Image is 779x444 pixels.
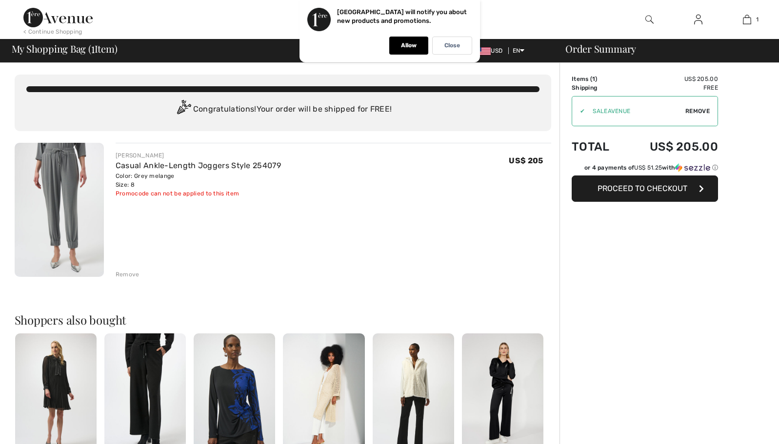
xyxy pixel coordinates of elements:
img: Sezzle [675,163,710,172]
a: Sign In [686,14,710,26]
td: Free [624,83,718,92]
div: or 4 payments of with [584,163,718,172]
div: Color: Grey melange Size: 8 [116,172,281,189]
p: Allow [401,42,417,49]
img: Congratulation2.svg [174,100,193,119]
img: search the website [645,14,654,25]
p: Close [444,42,460,49]
td: Items ( ) [572,75,624,83]
img: US Dollar [475,47,491,55]
h2: Shoppers also bought [15,314,551,326]
img: 1ère Avenue [23,8,93,27]
div: or 4 payments ofUS$ 51.25withSezzle Click to learn more about Sezzle [572,163,718,175]
button: Proceed to Checkout [572,175,718,202]
td: Shipping [572,83,624,92]
span: US$ 51.25 [634,164,662,171]
span: 1 [756,15,759,24]
div: < Continue Shopping [23,27,82,36]
img: My Bag [743,14,751,25]
td: US$ 205.00 [624,75,718,83]
img: My Info [694,14,702,25]
div: [PERSON_NAME] [116,151,281,160]
span: My Shopping Bag ( Item) [12,44,118,54]
a: Casual Ankle-Length Joggers Style 254079 [116,161,281,170]
div: Promocode can not be applied to this item [116,189,281,198]
div: Congratulations! Your order will be shipped for FREE! [26,100,539,119]
span: EN [513,47,525,54]
div: Order Summary [554,44,773,54]
span: 1 [592,76,595,82]
p: [GEOGRAPHIC_DATA] will notify you about new products and promotions. [337,8,467,24]
td: US$ 205.00 [624,130,718,163]
span: USD [475,47,506,54]
span: Remove [685,107,710,116]
span: 1 [91,41,95,54]
td: Total [572,130,624,163]
a: 1 [723,14,771,25]
span: Proceed to Checkout [598,184,687,193]
div: Remove [116,270,140,279]
input: Promo code [585,97,685,126]
img: Casual Ankle-Length Joggers Style 254079 [15,143,104,277]
span: US$ 205 [509,156,543,165]
div: ✔ [572,107,585,116]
